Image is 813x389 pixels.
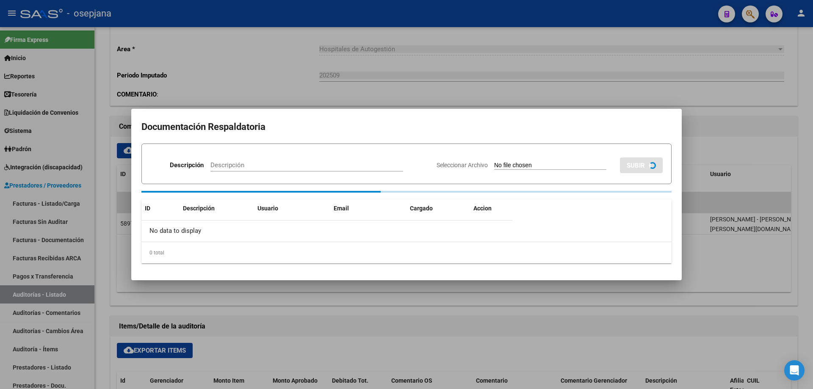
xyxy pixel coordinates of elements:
datatable-header-cell: Email [330,199,406,218]
h2: Documentación Respaldatoria [141,119,672,135]
span: SUBIR [627,162,645,169]
datatable-header-cell: Descripción [180,199,254,218]
span: ID [145,205,150,212]
datatable-header-cell: ID [141,199,180,218]
span: Usuario [257,205,278,212]
datatable-header-cell: Cargado [406,199,470,218]
span: Accion [473,205,492,212]
div: 0 total [141,242,672,263]
span: Descripción [183,205,215,212]
datatable-header-cell: Usuario [254,199,330,218]
datatable-header-cell: Accion [470,199,512,218]
p: Descripción [170,160,204,170]
div: No data to display [141,221,512,242]
button: SUBIR [620,157,663,173]
span: Email [334,205,349,212]
div: Open Intercom Messenger [784,360,805,381]
span: Seleccionar Archivo [437,162,488,168]
span: Cargado [410,205,433,212]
